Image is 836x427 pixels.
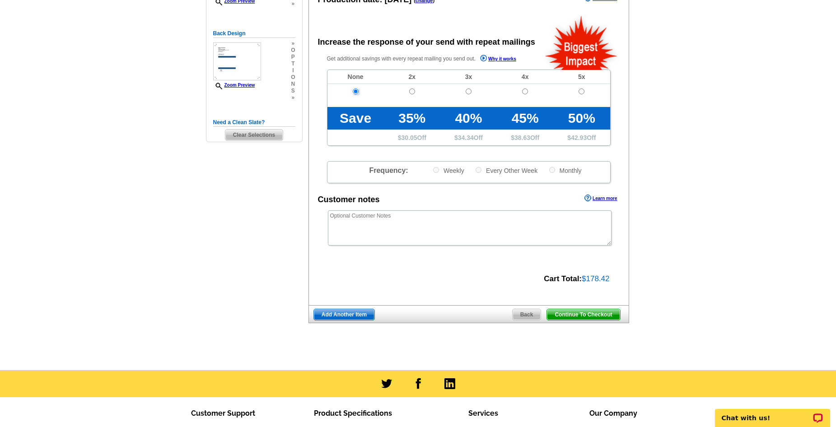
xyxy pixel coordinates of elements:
span: 34.34 [458,134,474,141]
span: i [291,67,295,74]
input: Weekly [433,167,439,173]
span: 42.93 [571,134,587,141]
label: Monthly [548,166,582,175]
td: 45% [497,107,553,130]
td: 2x [384,70,440,84]
span: o [291,47,295,54]
input: Monthly [549,167,555,173]
p: Get additional savings with every repeat mailing you send out. [327,54,536,64]
span: 30.05 [402,134,417,141]
img: biggestImpact.png [544,14,619,70]
span: » [291,40,295,47]
span: Our Company [589,409,637,418]
span: » [291,94,295,101]
td: 50% [553,107,610,130]
td: $ Off [440,130,497,145]
td: 4x [497,70,553,84]
iframe: LiveChat chat widget [709,399,836,427]
strong: Cart Total: [544,274,582,283]
td: None [327,70,384,84]
span: Add Another Item [314,309,374,320]
span: Services [468,409,498,418]
span: » [291,0,295,7]
label: Weekly [432,166,464,175]
span: p [291,54,295,60]
span: 38.63 [514,134,530,141]
td: 40% [440,107,497,130]
td: 35% [384,107,440,130]
img: small-thumb.jpg [213,42,261,80]
h5: Back Design [213,29,295,38]
div: Increase the response of your send with repeat mailings [318,36,535,48]
span: Product Specifications [314,409,392,418]
td: 5x [553,70,610,84]
span: Back [513,309,541,320]
a: Why it works [480,55,516,64]
a: Zoom Preview [213,83,255,88]
td: $ Off [497,130,553,145]
a: Add Another Item [313,309,375,320]
span: o [291,74,295,81]
div: Customer notes [318,194,380,206]
a: Learn more [584,195,617,202]
span: Frequency: [369,167,408,174]
td: Save [327,107,384,130]
span: $178.42 [582,274,609,283]
input: Every Other Week [476,167,481,173]
td: 3x [440,70,497,84]
label: Every Other Week [475,166,537,175]
span: s [291,88,295,94]
h5: Need a Clean Slate? [213,118,295,127]
span: Clear Selections [225,130,283,140]
span: Customer Support [191,409,255,418]
span: Continue To Checkout [547,309,620,320]
td: $ Off [384,130,440,145]
span: n [291,81,295,88]
td: $ Off [553,130,610,145]
span: t [291,60,295,67]
a: Back [512,309,542,320]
